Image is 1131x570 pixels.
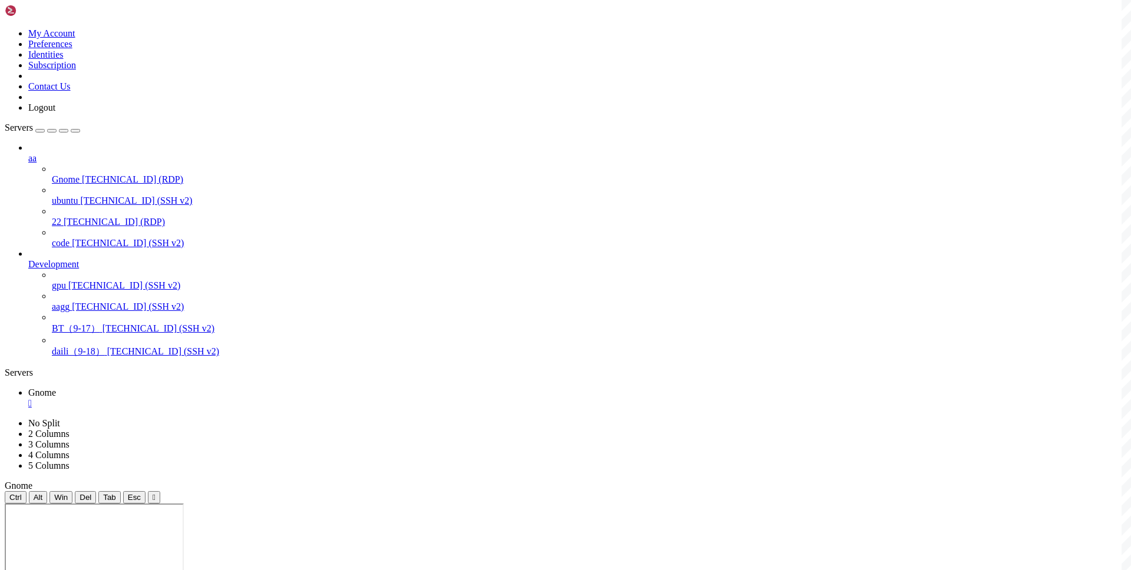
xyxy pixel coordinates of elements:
[28,418,60,428] a: No Split
[9,493,22,502] span: Ctrl
[5,367,1126,378] div: Servers
[5,491,27,503] button: Ctrl
[52,323,1126,335] a: BT（9-17） [TECHNICAL_ID] (SSH v2)
[148,491,160,503] button: 
[80,493,91,502] span: Del
[28,39,72,49] a: Preferences
[128,493,141,502] span: Esc
[5,122,80,132] a: Servers
[28,398,1126,409] a: 
[153,493,156,502] div: 
[28,259,1126,270] a: Development
[52,238,1126,248] a: code [TECHNICAL_ID] (SSH v2)
[54,493,68,502] span: Win
[52,195,78,206] span: ubuntu
[98,491,121,503] button: Tab
[28,28,75,38] a: My Account
[28,81,71,91] a: Contact Us
[28,49,64,59] a: Identities
[52,323,100,333] span: BT（9-17）
[52,346,1126,358] a: daili（9-18） [TECHNICAL_ID] (SSH v2)
[52,227,1126,248] li: code [TECHNICAL_ID] (SSH v2)
[52,238,70,248] span: code
[28,387,56,397] span: Gnome
[103,493,116,502] span: Tab
[52,280,66,290] span: gpu
[52,301,70,311] span: aagg
[52,174,1126,185] a: Gnome [TECHNICAL_ID] (RDP)
[52,270,1126,291] li: gpu [TECHNICAL_ID] (SSH v2)
[28,450,70,460] a: 4 Columns
[28,153,37,163] span: aa
[52,217,61,227] span: 22
[52,174,80,184] span: Gnome
[52,217,1126,227] a: 22 [TECHNICAL_ID] (RDP)
[28,429,70,439] a: 2 Columns
[52,301,1126,312] a: aagg [TECHNICAL_ID] (SSH v2)
[52,164,1126,185] li: Gnome [TECHNICAL_ID] (RDP)
[64,217,165,227] span: [TECHNICAL_ID] (RDP)
[52,312,1126,335] li: BT（9-17） [TECHNICAL_ID] (SSH v2)
[5,122,33,132] span: Servers
[75,491,96,503] button: Del
[68,280,180,290] span: [TECHNICAL_ID] (SSH v2)
[28,460,70,470] a: 5 Columns
[82,174,183,184] span: [TECHNICAL_ID] (RDP)
[28,153,1126,164] a: aa
[29,491,48,503] button: Alt
[80,195,192,206] span: [TECHNICAL_ID] (SSH v2)
[52,291,1126,312] li: aagg [TECHNICAL_ID] (SSH v2)
[28,248,1126,358] li: Development
[72,301,184,311] span: [TECHNICAL_ID] (SSH v2)
[123,491,145,503] button: Esc
[28,387,1126,409] a: Gnome
[52,346,105,356] span: daili（9-18）
[49,491,72,503] button: Win
[52,195,1126,206] a: ubuntu [TECHNICAL_ID] (SSH v2)
[72,238,184,248] span: [TECHNICAL_ID] (SSH v2)
[5,480,32,491] span: Gnome
[28,142,1126,248] li: aa
[5,5,72,16] img: Shellngn
[34,493,43,502] span: Alt
[28,439,70,449] a: 3 Columns
[52,335,1126,358] li: daili（9-18） [TECHNICAL_ID] (SSH v2)
[52,206,1126,227] li: 22 [TECHNICAL_ID] (RDP)
[107,346,219,356] span: [TECHNICAL_ID] (SSH v2)
[28,259,79,269] span: Development
[102,323,214,333] span: [TECHNICAL_ID] (SSH v2)
[28,102,55,112] a: Logout
[28,60,76,70] a: Subscription
[52,185,1126,206] li: ubuntu [TECHNICAL_ID] (SSH v2)
[52,280,1126,291] a: gpu [TECHNICAL_ID] (SSH v2)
